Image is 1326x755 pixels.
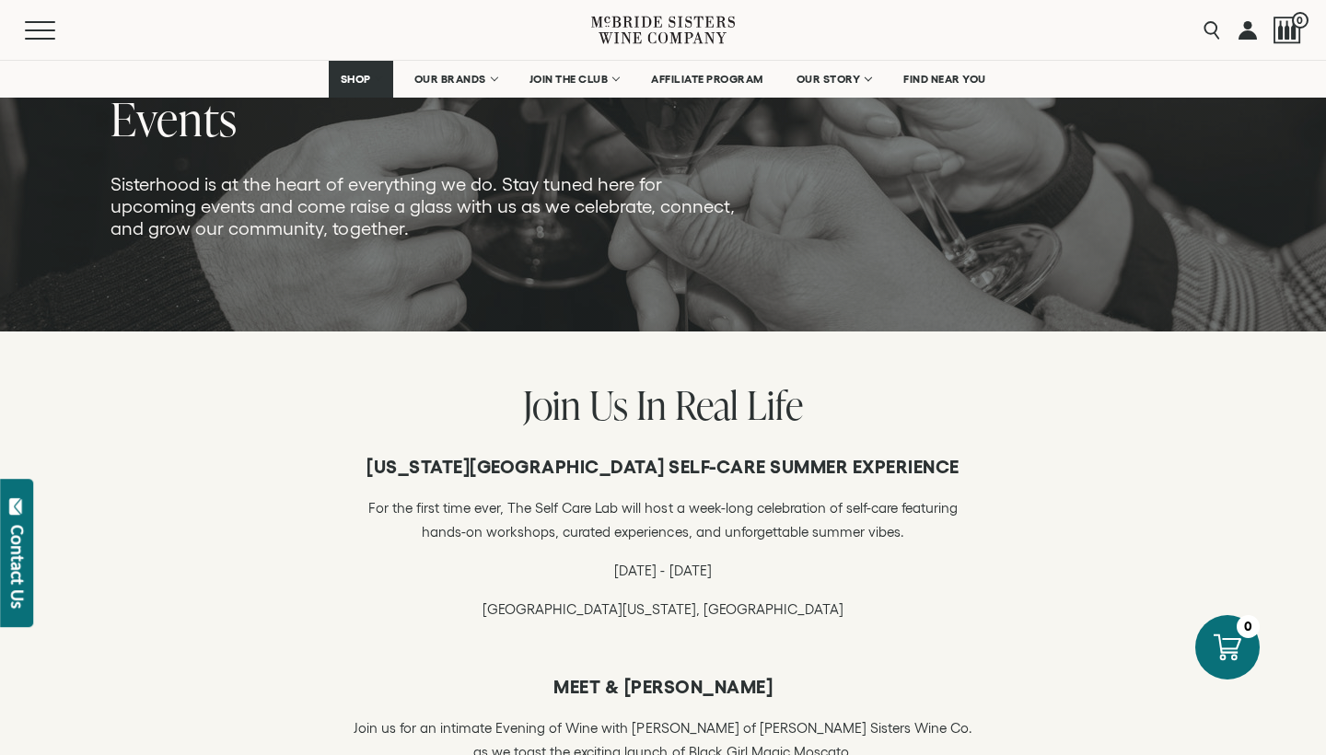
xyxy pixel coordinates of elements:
span: Us [589,377,628,432]
p: [GEOGRAPHIC_DATA][US_STATE], [GEOGRAPHIC_DATA] [345,598,981,621]
div: Contact Us [8,525,27,609]
p: For the first time ever, The Self Care Lab will host a week-long celebration of self-care featuri... [345,496,981,544]
h6: [US_STATE][GEOGRAPHIC_DATA] Self-Care Summer Experience [345,456,981,478]
a: AFFILIATE PROGRAM [639,61,775,98]
span: OUR STORY [797,73,861,86]
a: FIND NEAR YOU [891,61,998,98]
span: Real [675,377,739,432]
a: SHOP [329,61,393,98]
span: Events [110,87,238,150]
span: Life [747,377,803,432]
p: Sisterhood is at the heart of everything we do. Stay tuned here for upcoming events and come rais... [110,173,744,239]
span: 0 [1292,12,1309,29]
span: SHOP [341,73,372,86]
span: JOIN THE CLUB [529,73,609,86]
div: 0 [1237,615,1260,638]
a: OUR BRANDS [402,61,508,98]
a: JOIN THE CLUB [518,61,631,98]
span: In [636,377,667,432]
span: Join [523,377,581,432]
button: Mobile Menu Trigger [25,21,91,40]
span: FIND NEAR YOU [903,73,986,86]
span: AFFILIATE PROGRAM [651,73,763,86]
h6: MEET & [PERSON_NAME] [345,676,981,698]
span: OUR BRANDS [414,73,486,86]
p: [DATE] - [DATE] [345,559,981,583]
a: OUR STORY [785,61,883,98]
